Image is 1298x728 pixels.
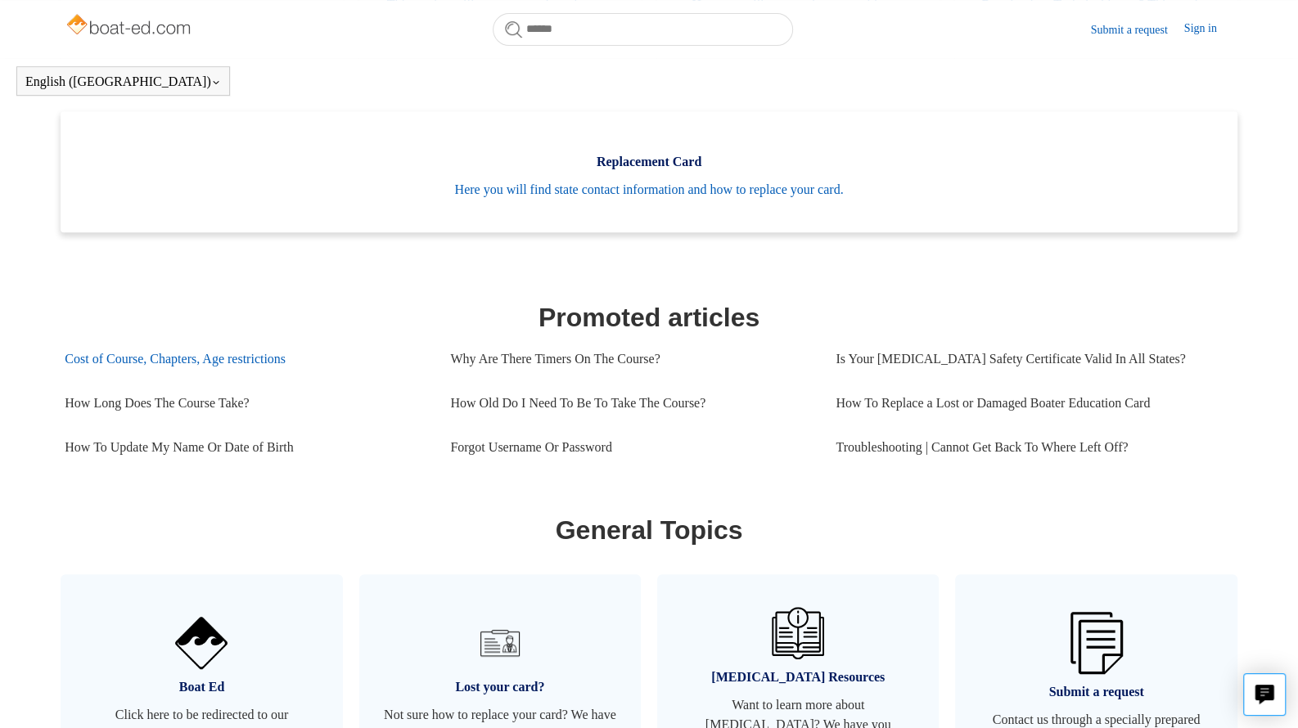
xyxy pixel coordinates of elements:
span: Boat Ed [85,677,318,697]
img: 01HZPCYW3NK71669VZTW7XY4G9 [1070,612,1123,675]
a: How To Update My Name Or Date of Birth [65,425,426,470]
button: English ([GEOGRAPHIC_DATA]) [25,74,221,89]
button: Live chat [1243,673,1286,716]
span: Lost your card? [384,677,616,697]
input: Search [493,13,793,46]
img: Boat-Ed Help Center home page [65,10,195,43]
img: 01HZPCYVT14CG9T703FEE4SFXC [474,617,526,669]
span: Here you will find state contact information and how to replace your card. [85,180,1212,200]
span: [MEDICAL_DATA] Resources [682,667,914,687]
img: 01HZPCYVNCVF44JPJQE4DN11EA [175,617,228,669]
a: Is Your [MEDICAL_DATA] Safety Certificate Valid In All States? [836,337,1221,381]
span: Replacement Card [85,152,1212,172]
a: How Long Does The Course Take? [65,381,426,425]
span: Submit a request [980,682,1212,702]
a: Forgot Username Or Password [450,425,811,470]
a: Sign in [1184,20,1233,39]
a: How Old Do I Need To Be To Take The Course? [450,381,811,425]
a: Why Are There Timers On The Course? [450,337,811,381]
img: 01HZPCYVZMCNPYXCC0DPA2R54M [772,607,824,659]
a: Submit a request [1091,21,1184,38]
h1: Promoted articles [65,298,1233,337]
h1: General Topics [65,510,1233,550]
a: How To Replace a Lost or Damaged Boater Education Card [836,381,1221,425]
a: Cost of Course, Chapters, Age restrictions [65,337,426,381]
a: Troubleshooting | Cannot Get Back To Where Left Off? [836,425,1221,470]
a: Replacement Card Here you will find state contact information and how to replace your card. [61,111,1237,232]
